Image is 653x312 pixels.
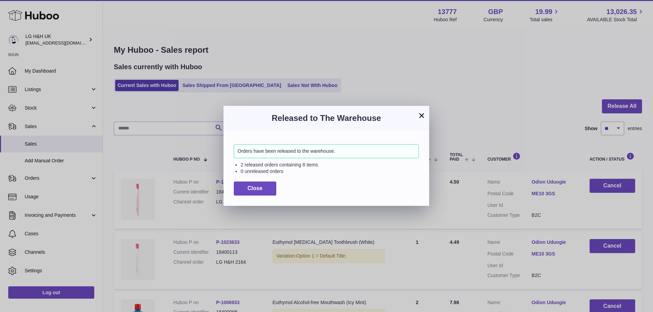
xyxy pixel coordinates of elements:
[234,144,419,158] div: Orders have been released to the warehouse.
[241,168,419,175] li: 0 unreleased orders
[234,113,419,124] h3: Released to The Warehouse
[418,111,426,120] button: ×
[247,185,263,191] span: Close
[234,182,276,196] button: Close
[241,162,419,168] li: 2 released orders containing 8 items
